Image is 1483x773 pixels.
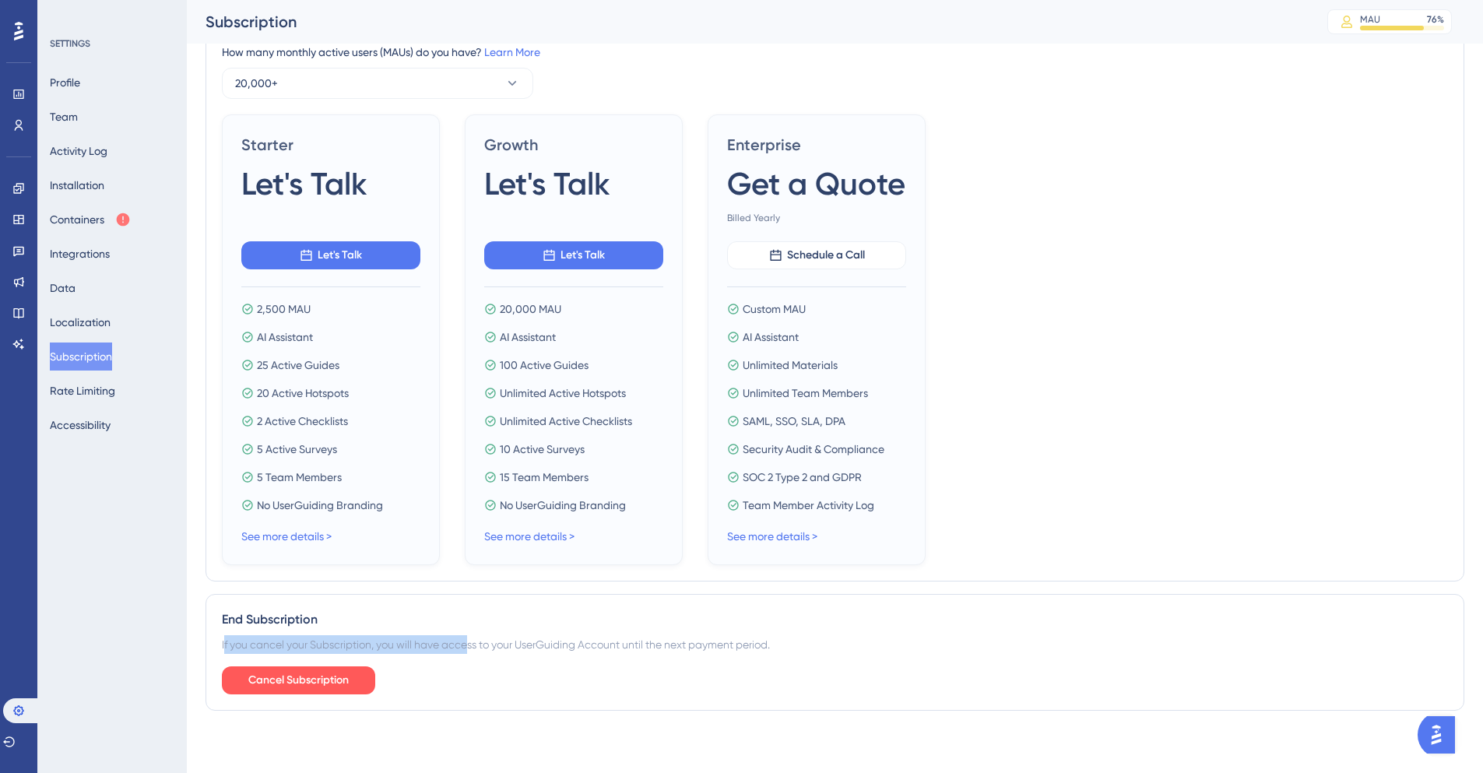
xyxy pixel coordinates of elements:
[206,11,1288,33] div: Subscription
[50,171,104,199] button: Installation
[743,440,884,459] span: Security Audit & Compliance
[241,530,332,543] a: See more details >
[241,134,420,156] span: Starter
[257,328,313,346] span: AI Assistant
[484,134,663,156] span: Growth
[257,300,311,318] span: 2,500 MAU
[50,37,176,50] div: SETTINGS
[50,69,80,97] button: Profile
[484,162,610,206] span: Let's Talk
[500,496,626,515] span: No UserGuiding Branding
[50,274,76,302] button: Data
[500,440,585,459] span: 10 Active Surveys
[222,43,1448,61] div: How many monthly active users (MAUs) do you have?
[222,610,1448,629] div: End Subscription
[743,300,806,318] span: Custom MAU
[257,384,349,402] span: 20 Active Hotspots
[50,240,110,268] button: Integrations
[50,308,111,336] button: Localization
[484,530,575,543] a: See more details >
[248,671,349,690] span: Cancel Subscription
[1418,712,1464,758] iframe: UserGuiding AI Assistant Launcher
[222,635,1448,654] div: If you cancel your Subscription, you will have access to your UserGuiding Account until the next ...
[257,412,348,430] span: 2 Active Checklists
[500,412,632,430] span: Unlimited Active Checklists
[727,134,906,156] span: Enterprise
[743,384,868,402] span: Unlimited Team Members
[257,440,337,459] span: 5 Active Surveys
[484,241,663,269] button: Let's Talk
[257,468,342,487] span: 5 Team Members
[241,162,367,206] span: Let's Talk
[1360,13,1380,26] div: MAU
[727,162,905,206] span: Get a Quote
[743,496,874,515] span: Team Member Activity Log
[222,666,375,694] button: Cancel Subscription
[50,103,78,131] button: Team
[1427,13,1444,26] div: 76 %
[743,468,862,487] span: SOC 2 Type 2 and GDPR
[50,377,115,405] button: Rate Limiting
[318,246,362,265] span: Let's Talk
[257,496,383,515] span: No UserGuiding Branding
[743,356,838,374] span: Unlimited Materials
[500,384,626,402] span: Unlimited Active Hotspots
[484,46,540,58] a: Learn More
[235,74,278,93] span: 20,000+
[500,328,556,346] span: AI Assistant
[257,356,339,374] span: 25 Active Guides
[50,206,131,234] button: Containers
[500,468,589,487] span: 15 Team Members
[50,137,107,165] button: Activity Log
[222,68,533,99] button: 20,000+
[561,246,605,265] span: Let's Talk
[241,241,420,269] button: Let's Talk
[727,530,817,543] a: See more details >
[500,300,561,318] span: 20,000 MAU
[727,241,906,269] button: Schedule a Call
[50,411,111,439] button: Accessibility
[50,343,112,371] button: Subscription
[500,356,589,374] span: 100 Active Guides
[727,212,906,224] span: Billed Yearly
[787,246,865,265] span: Schedule a Call
[743,328,799,346] span: AI Assistant
[743,412,845,430] span: SAML, SSO, SLA, DPA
